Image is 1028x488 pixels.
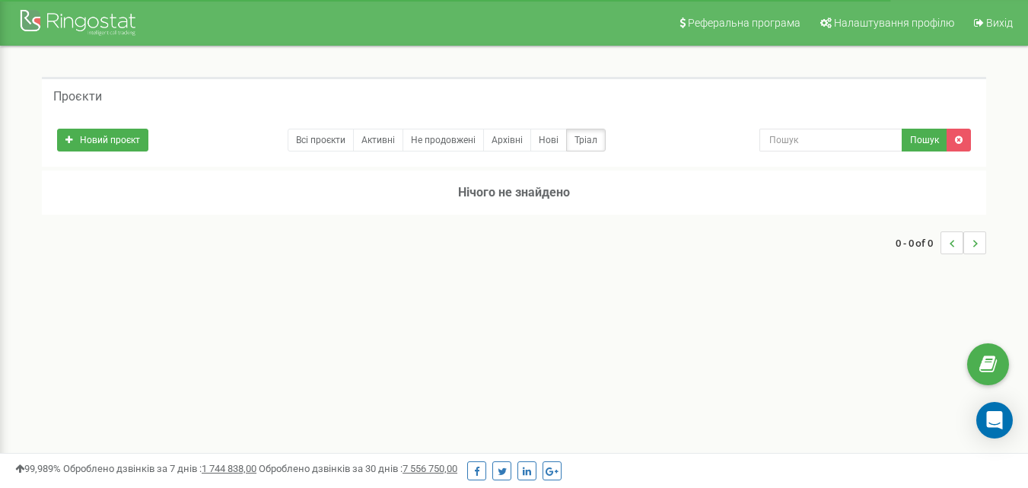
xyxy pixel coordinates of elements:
[403,129,484,152] a: Не продовжені
[834,17,954,29] span: Налаштування профілю
[759,129,902,152] input: Пошук
[57,129,148,152] a: Новий проєкт
[42,171,986,215] h3: Нічого не знайдено
[902,129,947,152] button: Пошук
[688,17,800,29] span: Реферальна програма
[202,463,256,474] u: 1 744 838,00
[976,402,1013,439] div: Open Intercom Messenger
[288,129,354,152] a: Всі проєкти
[896,231,940,254] span: 0 - 0 of 0
[353,129,403,152] a: Активні
[986,17,1013,29] span: Вихід
[63,463,256,474] span: Оброблено дзвінків за 7 днів :
[53,90,102,104] h5: Проєкти
[259,463,457,474] span: Оброблено дзвінків за 30 днів :
[483,129,531,152] a: Архівні
[896,216,986,270] nav: ...
[403,463,457,474] u: 7 556 750,00
[566,129,606,152] a: Тріал
[15,463,61,474] span: 99,989%
[530,129,567,152] a: Нові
